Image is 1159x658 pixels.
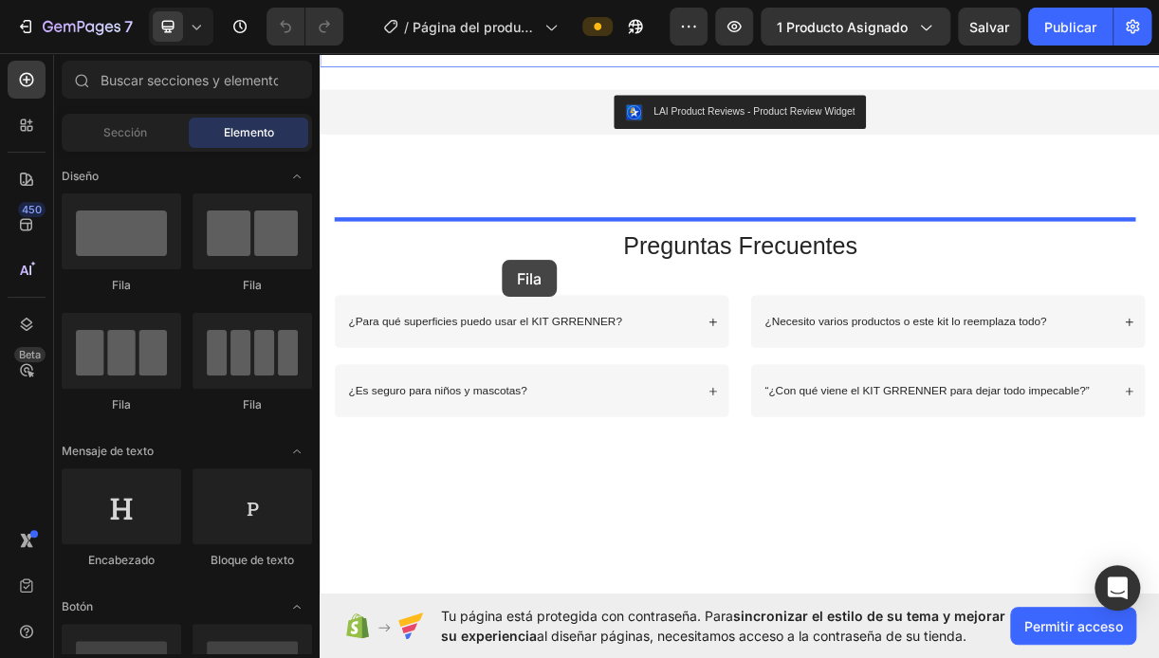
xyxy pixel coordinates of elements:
[8,8,141,46] button: 7
[62,396,181,413] div: Fila
[193,552,312,569] div: Bloque de texto
[1095,565,1140,611] div: Abra Intercom Messenger
[62,277,181,294] div: Fila
[124,15,133,38] p: 7
[62,598,93,615] span: Botón
[1028,8,1113,46] button: Publicar
[958,8,1021,46] button: Salvar
[193,277,312,294] div: Fila
[1044,17,1096,37] font: Publicar
[404,17,409,37] span: /
[62,443,154,460] span: Mensaje de texto
[413,17,537,37] span: Página del producto - 3 de [PERSON_NAME], 12:00:49
[103,124,147,141] span: Sección
[282,592,312,622] span: Alternar abierto
[1024,616,1123,636] span: Permitir acceso
[320,45,1159,602] iframe: Design area
[282,436,312,466] span: Alternar abierto
[62,552,181,569] div: Encabezado
[761,8,950,46] button: 1 producto asignado
[777,17,908,37] span: 1 producto asignado
[14,347,46,362] div: Beta
[62,61,312,99] input: Buscar secciones y elementos
[267,8,343,46] div: Deshacer/Rehacer
[969,19,1009,35] span: Salvar
[441,606,1010,646] span: Tu página está protegida con contraseña. Para al diseñar páginas, necesitamos acceso a la contras...
[62,168,99,185] span: Diseño
[282,161,312,192] span: Alternar abierto
[18,202,46,217] div: 450
[224,124,274,141] span: Elemento
[193,396,312,413] div: Fila
[1010,607,1136,645] button: Permitir acceso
